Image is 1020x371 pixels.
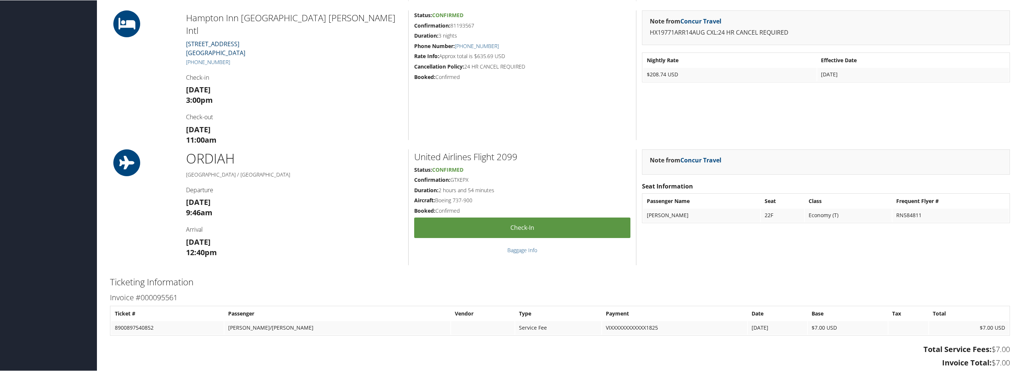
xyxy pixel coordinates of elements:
td: 22F [761,208,804,222]
strong: Cancellation Policy: [414,63,464,70]
h2: Hampton Inn [GEOGRAPHIC_DATA] [PERSON_NAME] Intl [186,11,403,36]
strong: Confirmation: [414,22,450,29]
th: Nightly Rate [643,53,816,67]
td: $7.00 USD [929,321,1009,334]
th: Frequent Flyer # [892,194,1009,207]
th: Effective Date [817,53,1009,67]
strong: Status: [414,166,432,173]
td: [DATE] [817,67,1009,81]
th: Passenger [224,307,450,320]
h2: Ticketing Information [110,275,1010,288]
th: Base [808,307,888,320]
h5: 3 nights [414,32,630,39]
strong: Total Service Fees: [923,344,992,354]
td: Economy (T) [805,208,892,222]
h5: Boeing 737-900 [414,196,630,204]
h4: Departure [186,185,403,194]
strong: Confirmation: [414,176,450,183]
p: HX19771ARR14AUG CXL:24 HR CANCEL REQUIRED [650,28,1002,37]
h4: Arrival [186,225,403,233]
strong: 11:00am [186,134,217,145]
th: Date [748,307,807,320]
td: [PERSON_NAME]/[PERSON_NAME] [224,321,450,334]
h5: Approx total is $635.69 USD [414,52,630,60]
strong: Aircraft: [414,196,435,203]
h3: $7.00 [110,344,1010,354]
th: Passenger Name [643,194,760,207]
th: Payment [602,307,747,320]
a: Concur Travel [680,17,721,25]
th: Type [515,307,601,320]
strong: [DATE] [186,84,211,94]
h4: Check-out [186,112,403,121]
td: [PERSON_NAME] [643,208,760,222]
a: [PHONE_NUMBER] [455,42,499,49]
span: Confirmed [432,166,463,173]
a: [PHONE_NUMBER] [186,58,230,65]
strong: 9:46am [186,207,212,217]
td: $208.74 USD [643,67,816,81]
h5: [GEOGRAPHIC_DATA] / [GEOGRAPHIC_DATA] [186,171,403,178]
strong: Duration: [414,32,438,39]
h5: Confirmed [414,207,630,214]
td: $7.00 USD [808,321,888,334]
h1: ORD IAH [186,149,403,168]
strong: [DATE] [186,237,211,247]
strong: Note from [650,17,721,25]
a: Concur Travel [680,156,721,164]
td: VIXXXXXXXXXXXX1825 [602,321,747,334]
th: Total [929,307,1009,320]
td: RN584811 [892,208,1009,222]
strong: Rate Info: [414,52,439,59]
h2: United Airlines Flight 2099 [414,150,630,163]
strong: 3:00pm [186,95,213,105]
td: [DATE] [748,321,807,334]
strong: Duration: [414,186,438,193]
h3: Invoice #000095561 [110,292,1010,302]
h3: $7.00 [110,357,1010,368]
strong: [DATE] [186,197,211,207]
h4: Check-in [186,73,403,81]
strong: Status: [414,11,432,18]
strong: Note from [650,156,721,164]
strong: 12:40pm [186,247,217,257]
h5: Confirmed [414,73,630,80]
strong: Booked: [414,73,435,80]
td: Service Fee [515,321,601,334]
th: Vendor [451,307,514,320]
th: Class [805,194,892,207]
a: Baggage Info [507,246,537,253]
a: Check-in [414,217,630,238]
h5: 2 hours and 54 minutes [414,186,630,194]
strong: Booked: [414,207,435,214]
strong: [DATE] [186,124,211,134]
strong: Phone Number: [414,42,455,49]
span: Confirmed [432,11,463,18]
th: Seat [761,194,804,207]
th: Tax [888,307,928,320]
th: Ticket # [111,307,224,320]
td: 8900897540852 [111,321,224,334]
strong: Seat Information [642,182,693,190]
strong: Invoice Total: [942,357,992,367]
h5: GTXEPX [414,176,630,183]
a: [STREET_ADDRESS][GEOGRAPHIC_DATA] [186,39,245,57]
h5: 24 HR CANCEL REQUIRED [414,63,630,70]
h5: 81193567 [414,22,630,29]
